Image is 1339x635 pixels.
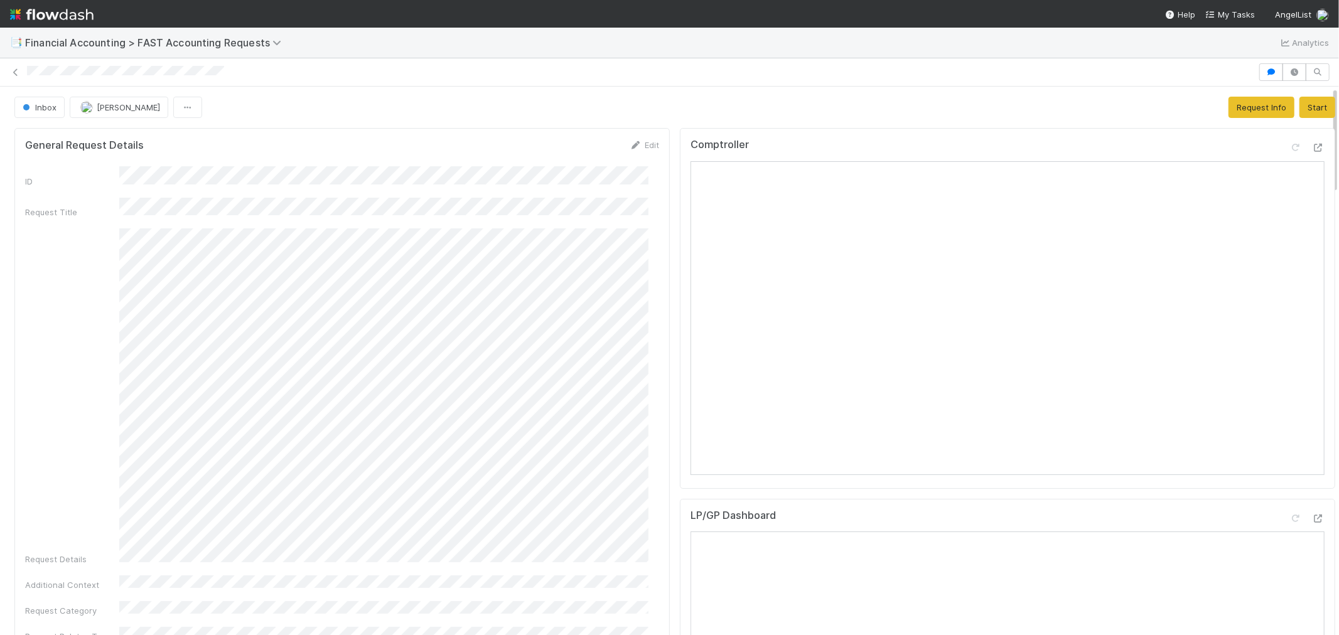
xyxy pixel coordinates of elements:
[691,139,749,151] h5: Comptroller
[691,510,776,522] h5: LP/GP Dashboard
[14,97,65,118] button: Inbox
[80,101,93,114] img: avatar_8d06466b-a936-4205-8f52-b0cc03e2a179.png
[25,175,119,188] div: ID
[25,36,288,49] span: Financial Accounting > FAST Accounting Requests
[25,139,144,152] h5: General Request Details
[10,4,94,25] img: logo-inverted-e16ddd16eac7371096b0.svg
[1205,9,1255,19] span: My Tasks
[1205,8,1255,21] a: My Tasks
[1299,97,1335,118] button: Start
[1316,9,1329,21] img: avatar_8d06466b-a936-4205-8f52-b0cc03e2a179.png
[1165,8,1195,21] div: Help
[1275,9,1311,19] span: AngelList
[25,579,119,591] div: Additional Context
[97,102,160,112] span: [PERSON_NAME]
[70,97,168,118] button: [PERSON_NAME]
[25,206,119,218] div: Request Title
[25,604,119,617] div: Request Category
[10,37,23,48] span: 📑
[25,553,119,565] div: Request Details
[630,140,659,150] a: Edit
[1279,35,1329,50] a: Analytics
[20,102,56,112] span: Inbox
[1229,97,1294,118] button: Request Info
